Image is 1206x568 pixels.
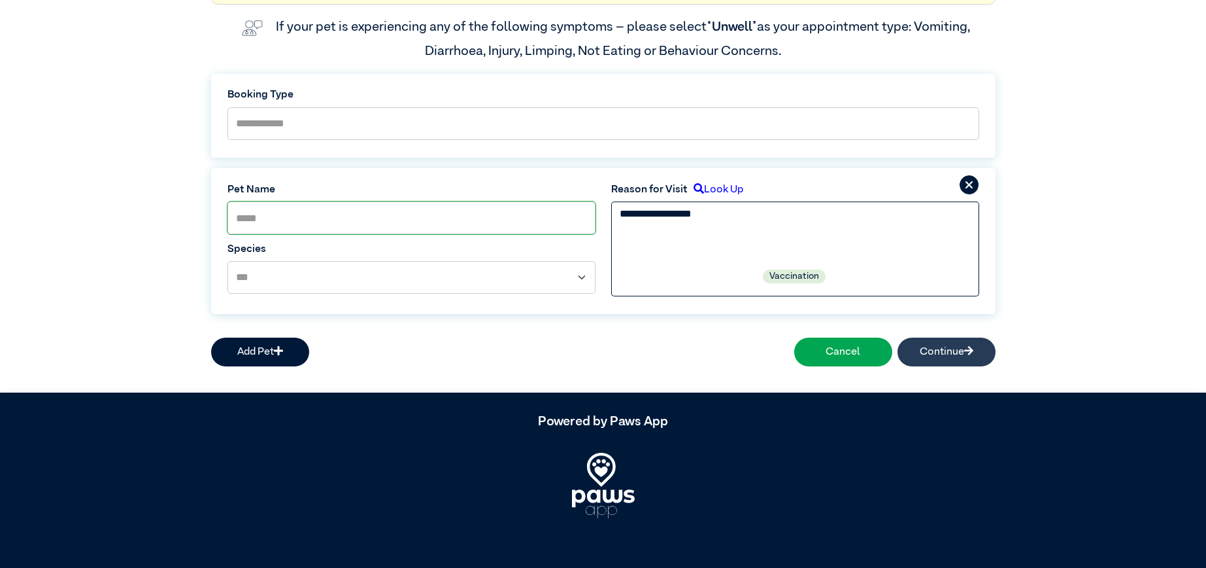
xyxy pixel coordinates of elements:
[211,338,309,366] button: Add Pet
[763,270,826,283] label: Vaccination
[227,182,595,198] label: Pet Name
[237,15,268,41] img: vet
[227,87,979,103] label: Booking Type
[572,453,635,518] img: PawsApp
[276,20,973,57] label: If your pet is experiencing any of the following symptoms – please select as your appointment typ...
[707,20,757,33] span: “Unwell”
[897,338,996,366] button: Continue
[227,241,595,257] label: Species
[211,414,996,429] h5: Powered by Paws App
[611,182,688,198] label: Reason for Visit
[794,338,892,366] button: Cancel
[688,182,743,198] label: Look Up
